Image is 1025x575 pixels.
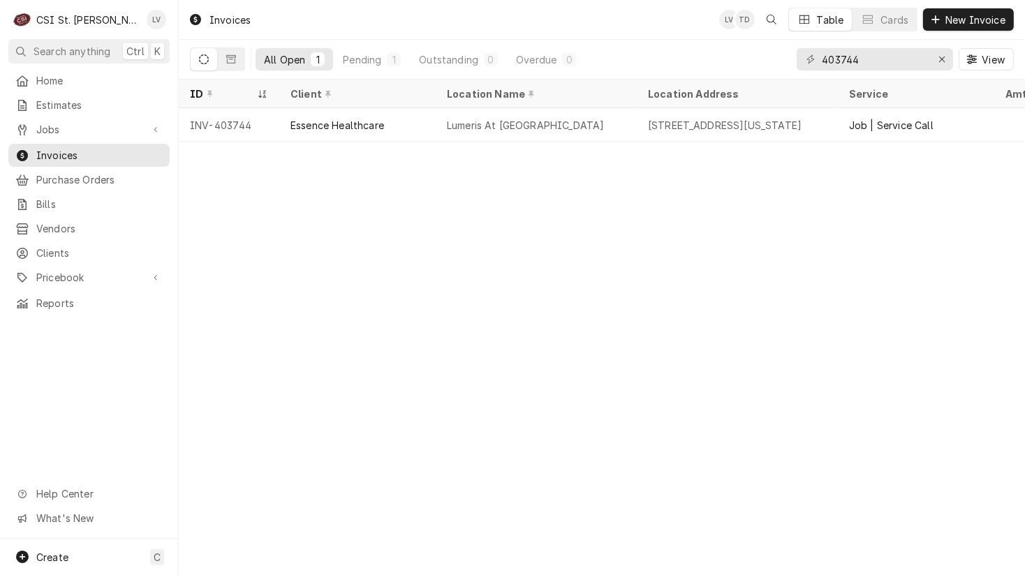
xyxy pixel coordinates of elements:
span: Vendors [36,221,163,236]
span: Ctrl [126,44,145,59]
span: C [154,550,161,565]
span: Search anything [34,44,110,59]
a: Bills [8,193,170,216]
span: Home [36,73,163,88]
a: Home [8,69,170,92]
div: Service [849,87,980,101]
div: Outstanding [419,52,478,67]
div: Job | Service Call [849,118,934,133]
a: Estimates [8,94,170,117]
div: Pending [343,52,381,67]
div: Tim Devereux's Avatar [735,10,755,29]
div: Table [817,13,844,27]
span: Help Center [36,486,161,501]
div: Essence Healthcare [290,118,384,133]
span: Bills [36,197,163,211]
a: Clients [8,241,170,264]
a: Go to Jobs [8,118,170,141]
span: New Invoice [943,13,1008,27]
div: 0 [487,52,495,67]
span: K [154,44,161,59]
span: Create [36,551,68,563]
div: C [13,10,32,29]
span: Estimates [36,98,163,112]
div: Lumeris At [GEOGRAPHIC_DATA] [447,118,604,133]
span: Purchase Orders [36,172,163,187]
div: INV-403744 [179,108,279,142]
input: Keyword search [822,48,927,70]
span: Clients [36,246,163,260]
span: Reports [36,296,163,311]
div: Client [290,87,422,101]
div: 1 [390,52,398,67]
a: Reports [8,292,170,315]
a: Purchase Orders [8,168,170,191]
div: TD [735,10,755,29]
div: Location Address [648,87,824,101]
a: Go to What's New [8,507,170,530]
span: Jobs [36,122,142,137]
span: What's New [36,511,161,525]
a: Go to Pricebook [8,266,170,289]
div: LV [147,10,166,29]
div: Lisa Vestal's Avatar [719,10,739,29]
div: LV [719,10,739,29]
a: Go to Help Center [8,482,170,505]
button: View [959,48,1014,70]
div: Overdue [516,52,556,67]
div: 1 [314,52,322,67]
div: CSI St. [PERSON_NAME] [36,13,139,27]
div: ID [190,87,254,101]
div: All Open [264,52,305,67]
div: 0 [565,52,573,67]
button: Search anythingCtrlK [8,39,170,64]
a: Invoices [8,144,170,167]
button: Open search [760,8,783,31]
span: View [979,52,1008,67]
span: Pricebook [36,270,142,285]
button: Erase input [931,48,953,70]
div: [STREET_ADDRESS][US_STATE] [648,118,802,133]
div: Lisa Vestal's Avatar [147,10,166,29]
div: CSI St. Louis's Avatar [13,10,32,29]
div: Cards [880,13,908,27]
span: Invoices [36,148,163,163]
button: New Invoice [923,8,1014,31]
div: Location Name [447,87,623,101]
a: Vendors [8,217,170,240]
